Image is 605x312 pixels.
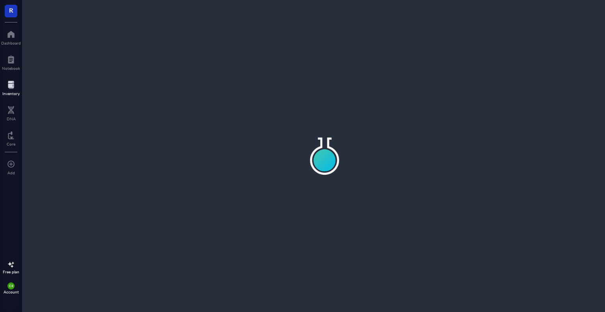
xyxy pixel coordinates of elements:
[7,104,16,121] a: DNA
[2,53,20,71] a: Notebook
[3,269,19,274] div: Free plan
[2,66,20,71] div: Notebook
[4,290,19,294] div: Account
[7,170,15,175] div: Add
[9,284,13,288] span: CR
[9,5,13,15] span: R
[1,28,21,45] a: Dashboard
[2,91,20,96] div: Inventory
[2,78,20,96] a: Inventory
[7,142,15,146] div: Core
[7,129,15,146] a: Core
[7,116,16,121] div: DNA
[1,41,21,45] div: Dashboard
